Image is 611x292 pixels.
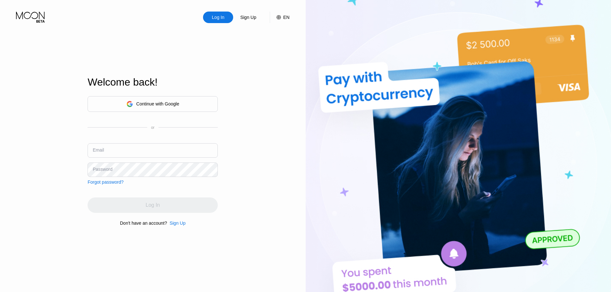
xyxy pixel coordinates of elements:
[93,167,112,172] div: Password
[151,125,155,130] div: or
[88,76,218,88] div: Welcome back!
[240,14,257,21] div: Sign Up
[211,14,225,21] div: Log In
[93,147,104,153] div: Email
[233,12,263,23] div: Sign Up
[88,179,123,185] div: Forgot password?
[203,12,233,23] div: Log In
[283,15,289,20] div: EN
[136,101,179,106] div: Continue with Google
[170,221,186,226] div: Sign Up
[120,221,167,226] div: Don't have an account?
[167,221,186,226] div: Sign Up
[88,96,218,112] div: Continue with Google
[270,12,289,23] div: EN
